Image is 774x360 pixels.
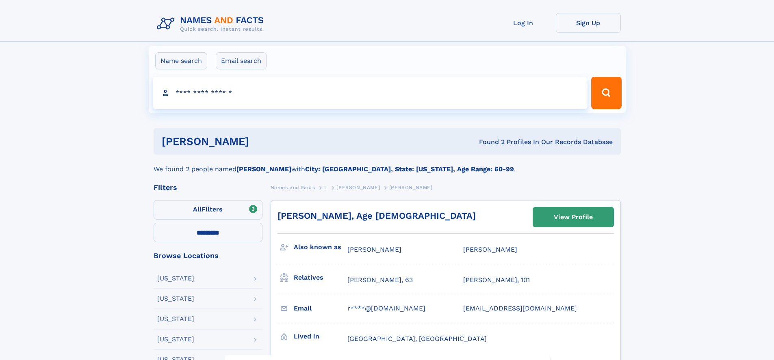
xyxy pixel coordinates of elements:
h3: Email [294,302,347,315]
a: [PERSON_NAME], Age [DEMOGRAPHIC_DATA] [278,211,476,221]
a: Names and Facts [271,182,315,192]
img: Logo Names and Facts [154,13,271,35]
span: [PERSON_NAME] [336,185,380,190]
a: L [324,182,327,192]
span: [PERSON_NAME] [347,246,401,253]
h3: Relatives [294,271,347,285]
a: Sign Up [556,13,621,33]
div: [US_STATE] [157,275,194,282]
div: We found 2 people named with . [154,155,621,174]
h3: Lived in [294,330,347,343]
label: Filters [154,200,262,220]
span: L [324,185,327,190]
div: [US_STATE] [157,336,194,343]
span: [GEOGRAPHIC_DATA], [GEOGRAPHIC_DATA] [347,335,487,343]
span: [EMAIL_ADDRESS][DOMAIN_NAME] [463,304,577,312]
a: View Profile [533,207,614,227]
input: search input [153,77,588,109]
a: Log In [491,13,556,33]
h1: [PERSON_NAME] [162,136,364,147]
label: Email search [216,52,267,69]
b: City: [GEOGRAPHIC_DATA], State: [US_STATE], Age Range: 60-99 [305,165,514,173]
div: Found 2 Profiles In Our Records Database [364,138,613,147]
span: [PERSON_NAME] [389,185,433,190]
b: [PERSON_NAME] [236,165,291,173]
div: Browse Locations [154,252,262,259]
h3: Also known as [294,240,347,254]
span: [PERSON_NAME] [463,246,517,253]
div: View Profile [554,208,593,226]
a: [PERSON_NAME], 101 [463,276,530,285]
a: [PERSON_NAME], 63 [347,276,413,285]
label: Name search [155,52,207,69]
div: [US_STATE] [157,295,194,302]
div: Filters [154,184,262,191]
div: [US_STATE] [157,316,194,322]
span: All [193,205,202,213]
a: [PERSON_NAME] [336,182,380,192]
button: Search Button [591,77,621,109]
